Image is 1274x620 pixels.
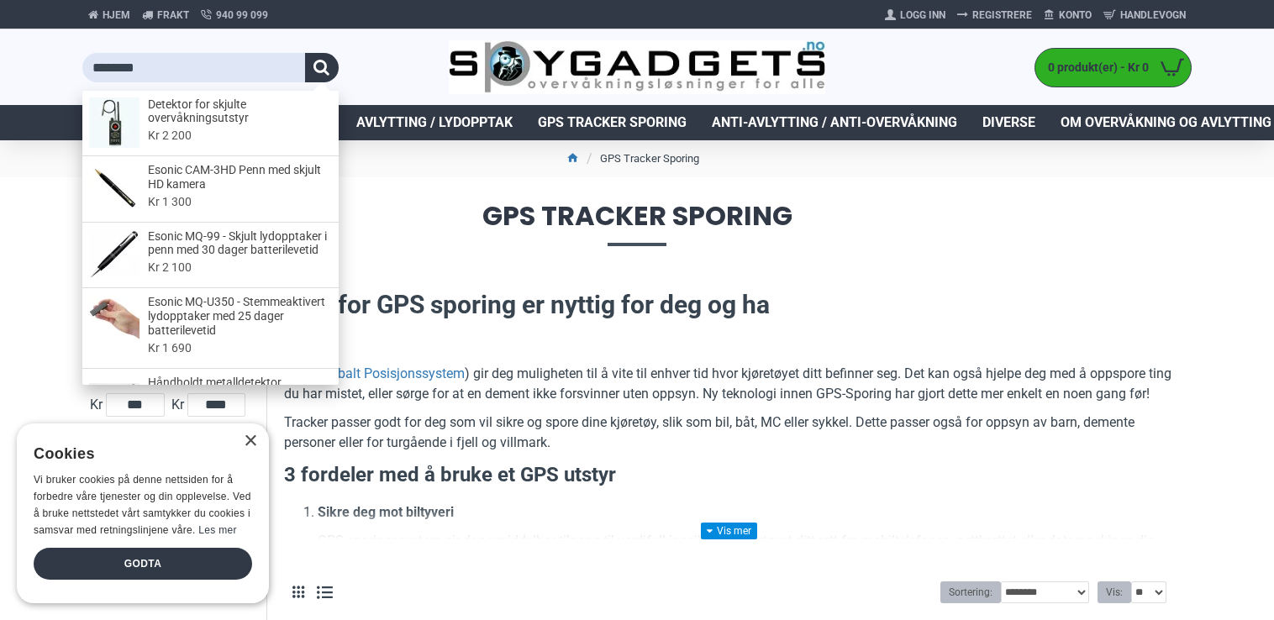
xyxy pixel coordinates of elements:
a: Esonic MQ-99 - Skjult lydopptaker i penn med 30 dager batterilevetidKr 2 100 [82,222,339,288]
a: Logg Inn [879,2,951,29]
a: Registrere [951,2,1038,29]
a: Esonic MQ-U350 - Stemmeaktivert lydopptaker med 25 dager batterilevetidKr 1 690 [82,287,339,367]
img: rf-detektor-for-avslore-skjulte-kameraer-mikrofoner-gps-trackere-60x60.webp [89,97,140,148]
span: Frakt [157,8,189,23]
img: handholdt-metalldetektor-skanner-60x60w.webp [89,376,140,426]
div: Cookies [34,436,241,472]
a: Les mer, opens a new window [198,524,236,536]
span: Kr 1 690 [148,339,328,357]
span: Logg Inn [900,8,945,23]
img: esonic-mq-u350-lydaktivert-lydopptaker-lang-batterilevetid-60x60w.webp [89,295,140,345]
span: Om overvåkning og avlytting [1061,113,1271,133]
span: Esonic MQ-U350 - Stemmeaktivert lydopptaker med 25 dager batterilevetid [148,295,328,337]
a: Konto [1038,2,1098,29]
span: Esonic CAM-3HD Penn med skjult HD kamera [148,163,328,192]
p: GPS ( ) gir deg muligheten til å vite til enhver tid hvor kjøretøyet ditt befinner seg. Det kan o... [284,364,1175,404]
span: Esonic MQ-99 - Skjult lydopptaker i penn med 30 dager batterilevetid [148,229,328,258]
p: GPS sporingssystem gir deg umiddelbar tilgang til verdifull innsikt om kjøretøyet ditt rett fra m... [318,531,1175,591]
span: Handlevogn [1120,8,1186,23]
span: Konto [1059,8,1092,23]
a: Detektor for skjulte overvåkningsutstyrKr 2 200 [82,91,339,156]
h2: Hvorfor GPS sporing er nyttig for deg og ha [284,287,1175,323]
span: Kr [87,395,106,415]
span: Kr 1 300 [148,193,328,211]
a: GPS Tracker Sporing [525,105,699,140]
img: esonic-mq-99-skjult-lydopptaker-i-penn-60x60w.webp [89,229,140,280]
h3: 3 fordeler med å bruke et GPS utstyr [284,461,1175,490]
a: Håndholdt metalldetektorKr 990 [82,368,339,433]
img: SpyGadgets.no [449,40,826,95]
span: Avlytting / Lydopptak [356,113,513,133]
div: Godta [34,548,252,580]
label: Sortering: [940,581,1001,603]
span: 0 produkt(er) - Kr 0 [1035,59,1153,76]
span: Anti-avlytting / Anti-overvåkning [712,113,957,133]
p: Tracker passer godt for deg som vil sikre og spore dine kjøretøy, slik som bil, båt, MC eller syk... [284,412,1175,453]
span: 940 99 099 [216,8,268,23]
a: Esonic CAM-3HD Penn med skjult HD kameraKr 1 300 [82,155,339,222]
span: Kr 2 100 [148,259,328,276]
span: Håndholdt metalldetektor [148,376,328,390]
span: Vi bruker cookies på denne nettsiden for å forbedre våre tjenester og din opplevelse. Ved å bruke... [34,474,251,535]
a: Globalt Posisjonssystem [318,364,465,384]
span: Kr 2 200 [148,127,328,144]
span: GPS Tracker Sporing [538,113,687,133]
span: Kr [168,395,187,415]
a: Anti-avlytting / Anti-overvåkning [699,105,970,140]
strong: Sikre deg mot biltyveri [318,504,454,520]
img: penn-med-skjult-kamera-60x60.webp [89,163,140,213]
span: Detektor for skjulte overvåkningsutstyr [148,97,328,126]
div: Close [244,435,256,448]
a: Handlevogn [1098,2,1192,29]
span: Hjem [103,8,130,23]
a: 0 produkt(er) - Kr 0 [1035,49,1191,87]
a: Diverse [970,105,1048,140]
span: GPS Tracker Sporing [82,202,1192,245]
label: Vis: [1098,581,1131,603]
span: Diverse [982,113,1035,133]
a: Avlytting / Lydopptak [344,105,525,140]
span: Registrere [972,8,1032,23]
